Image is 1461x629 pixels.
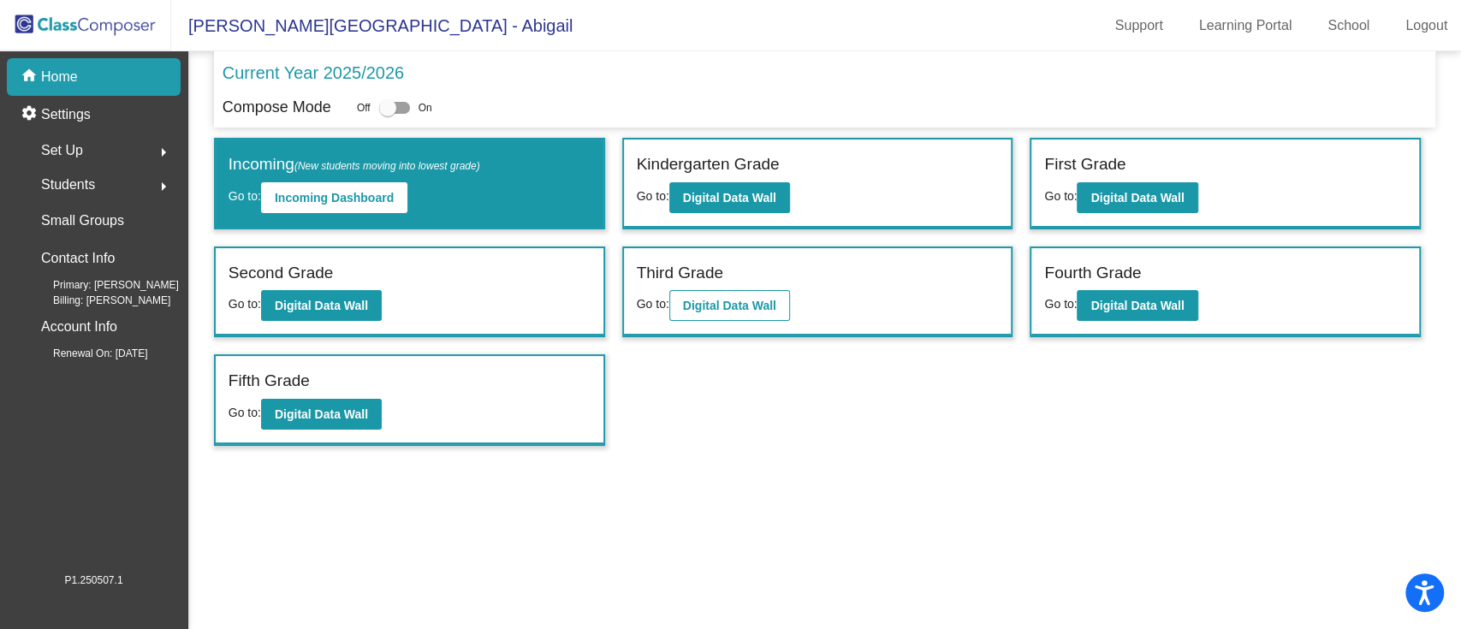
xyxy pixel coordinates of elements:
button: Digital Data Wall [1077,182,1197,213]
span: Go to: [637,297,669,311]
label: Third Grade [637,261,723,286]
mat-icon: arrow_right [153,142,174,163]
span: Go to: [229,297,261,311]
label: First Grade [1044,152,1125,177]
span: (New students moving into lowest grade) [294,160,480,172]
span: Go to: [1044,189,1077,203]
span: Renewal On: [DATE] [26,346,147,361]
label: Fourth Grade [1044,261,1141,286]
p: Settings [41,104,91,125]
span: [PERSON_NAME][GEOGRAPHIC_DATA] - Abigail [171,12,573,39]
span: Students [41,173,95,197]
span: On [419,100,432,116]
span: Go to: [229,189,261,203]
label: Kindergarten Grade [637,152,780,177]
b: Incoming Dashboard [275,191,394,205]
b: Digital Data Wall [683,299,776,312]
p: Current Year 2025/2026 [223,60,404,86]
label: Second Grade [229,261,334,286]
a: Logout [1392,12,1461,39]
span: Billing: [PERSON_NAME] [26,293,170,308]
a: Learning Portal [1185,12,1306,39]
button: Incoming Dashboard [261,182,407,213]
span: Primary: [PERSON_NAME] [26,277,179,293]
p: Account Info [41,315,117,339]
p: Home [41,67,78,87]
p: Small Groups [41,209,124,233]
b: Digital Data Wall [1090,191,1184,205]
b: Digital Data Wall [275,299,368,312]
span: Set Up [41,139,83,163]
button: Digital Data Wall [261,290,382,321]
button: Digital Data Wall [1077,290,1197,321]
b: Digital Data Wall [683,191,776,205]
p: Compose Mode [223,96,331,119]
span: Go to: [637,189,669,203]
b: Digital Data Wall [275,407,368,421]
button: Digital Data Wall [669,182,790,213]
a: Support [1102,12,1177,39]
mat-icon: settings [21,104,41,125]
a: School [1314,12,1383,39]
button: Digital Data Wall [261,399,382,430]
label: Incoming [229,152,480,177]
label: Fifth Grade [229,369,310,394]
b: Digital Data Wall [1090,299,1184,312]
p: Contact Info [41,246,115,270]
span: Go to: [229,406,261,419]
span: Go to: [1044,297,1077,311]
mat-icon: home [21,67,41,87]
span: Off [357,100,371,116]
mat-icon: arrow_right [153,176,174,197]
button: Digital Data Wall [669,290,790,321]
